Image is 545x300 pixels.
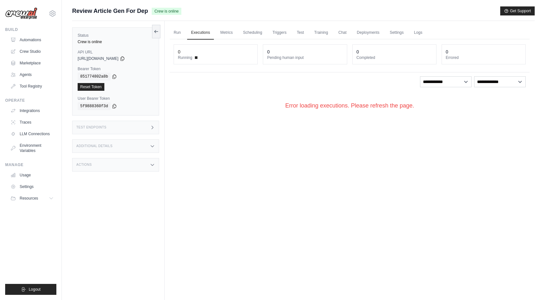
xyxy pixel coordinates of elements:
span: Crew is online [152,8,181,15]
span: Resources [20,196,38,201]
code: 851774802a8b [78,73,110,80]
a: Run [170,26,185,40]
dt: Pending human input [267,55,343,60]
a: Executions [187,26,214,40]
a: Usage [8,170,56,180]
span: Running [178,55,192,60]
label: Bearer Token [78,66,154,71]
a: Agents [8,70,56,80]
span: Logout [29,287,41,292]
a: Metrics [216,26,237,40]
h3: Test Endpoints [76,126,107,129]
a: Settings [8,182,56,192]
a: Reset Token [78,83,104,91]
dt: Errored [446,55,521,60]
div: Error loading executions. Please refresh the page. [170,91,530,120]
label: User Bearer Token [78,96,154,101]
button: Get Support [500,6,535,15]
h3: Additional Details [76,144,112,148]
a: Logs [410,26,426,40]
dt: Completed [357,55,432,60]
a: Marketplace [8,58,56,68]
span: Review Article Gen For Dep [72,6,148,15]
a: Test [293,26,308,40]
span: [URL][DOMAIN_NAME] [78,56,119,61]
label: Status [78,33,154,38]
a: Integrations [8,106,56,116]
a: Environment Variables [8,140,56,156]
a: Scheduling [239,26,266,40]
div: Manage [5,162,56,167]
div: 0 [178,49,180,55]
div: Crew is online [78,39,154,44]
iframe: Chat Widget [513,269,545,300]
div: Build [5,27,56,32]
button: Logout [5,284,56,295]
code: 5f9888360f3d [78,102,110,110]
div: 0 [446,49,448,55]
a: Training [311,26,332,40]
a: Deployments [353,26,383,40]
a: LLM Connections [8,129,56,139]
a: Chat [334,26,350,40]
div: Operate [5,98,56,103]
a: Traces [8,117,56,127]
label: API URL [78,50,154,55]
a: Tool Registry [8,81,56,91]
div: 0 [267,49,270,55]
div: 0 [357,49,359,55]
a: Automations [8,35,56,45]
a: Triggers [269,26,291,40]
button: Resources [8,193,56,203]
h3: Actions [76,163,92,167]
img: Logo [5,7,37,20]
a: Crew Studio [8,46,56,57]
a: Settings [386,26,407,40]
